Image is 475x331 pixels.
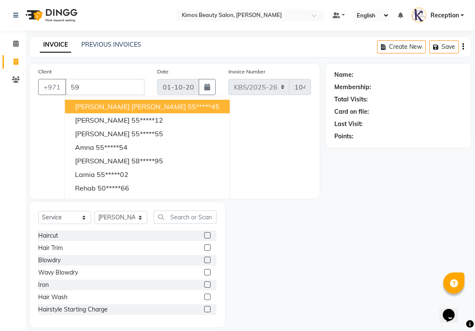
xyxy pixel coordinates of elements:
[75,129,130,138] span: [PERSON_NAME]
[334,83,371,92] div: Membership:
[38,268,78,277] div: Wavy Blowdry
[38,68,52,76] label: Client
[38,231,58,240] div: Haircut
[334,107,369,116] div: Card on file:
[38,256,61,265] div: Blowdry
[75,102,186,111] span: [PERSON_NAME] [PERSON_NAME]
[334,120,363,129] div: Last Visit:
[377,40,426,53] button: Create New
[228,68,265,76] label: Invoice Number
[38,305,108,314] div: Hairstyle Starting Charge
[439,297,467,323] iframe: chat widget
[38,281,49,289] div: Iron
[75,116,130,124] span: [PERSON_NAME]
[75,157,130,165] span: [PERSON_NAME]
[81,41,141,48] a: PREVIOUS INVOICES
[429,40,459,53] button: Save
[38,293,67,302] div: Hair Wash
[75,143,94,151] span: amna
[334,95,368,104] div: Total Visits:
[40,37,71,53] a: INVOICE
[75,170,95,179] span: lamia
[334,70,353,79] div: Name:
[22,3,80,27] img: logo
[154,210,217,224] input: Search or Scan
[431,11,459,20] span: Reception
[38,79,66,95] button: +971
[157,68,169,76] label: Date
[75,197,130,206] span: [PERSON_NAME]
[38,105,311,190] span: Select & add items from the list below
[75,184,96,192] span: rehab
[411,8,426,22] img: Reception
[334,132,353,141] div: Points:
[65,79,144,95] input: Search by Name/Mobile/Email/Code
[38,244,63,252] div: Hair Trim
